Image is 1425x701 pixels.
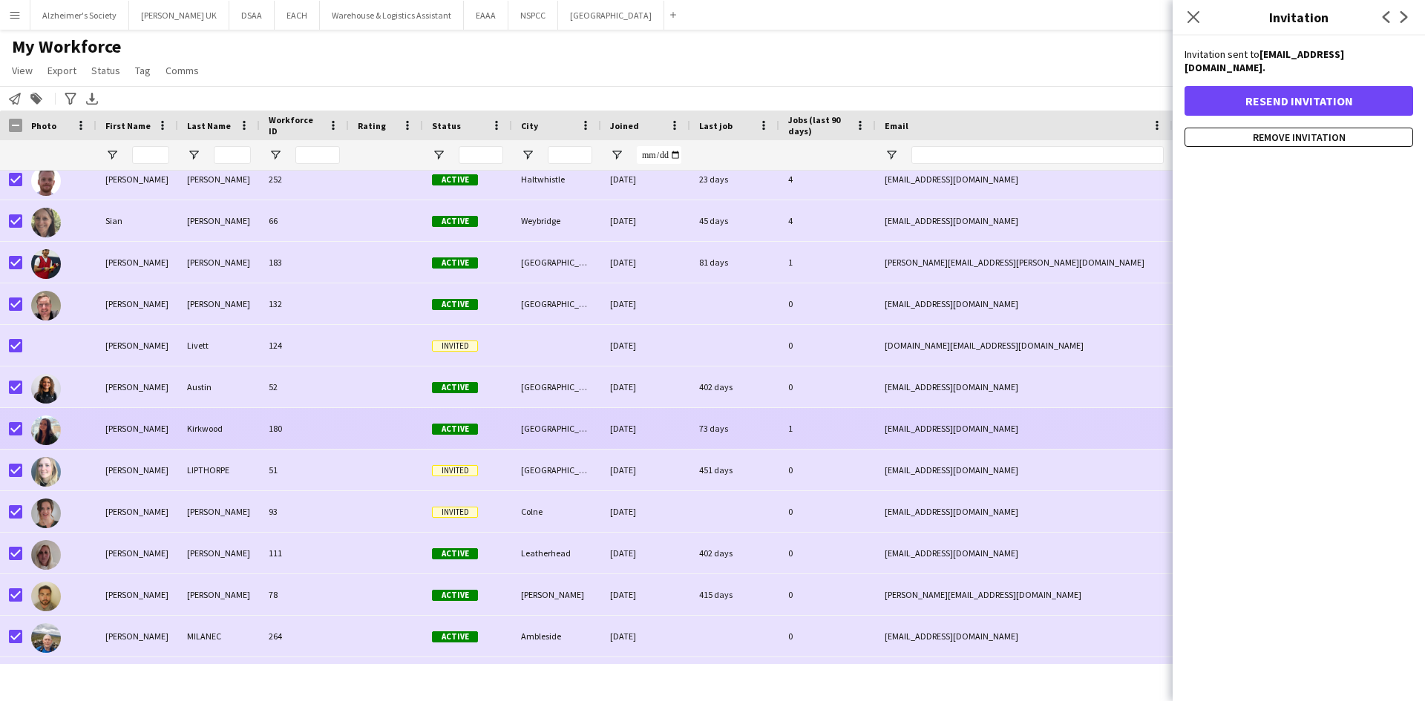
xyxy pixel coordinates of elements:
[31,291,61,320] img: Simon Bevan
[178,408,260,449] div: Kirkwood
[96,283,178,324] div: [PERSON_NAME]
[96,533,178,573] div: [PERSON_NAME]
[521,120,538,131] span: City
[187,120,231,131] span: Last Name
[1185,47,1344,74] strong: [EMAIL_ADDRESS][DOMAIN_NAME].
[779,325,876,366] div: 0
[260,283,349,324] div: 132
[96,242,178,283] div: [PERSON_NAME]
[512,450,601,490] div: [GEOGRAPHIC_DATA]
[432,382,478,393] span: Active
[12,36,121,58] span: My Workforce
[432,216,478,227] span: Active
[31,623,61,653] img: STEFAN MILANEC
[135,64,151,77] span: Tag
[96,200,178,241] div: Sian
[885,148,898,162] button: Open Filter Menu
[178,616,260,656] div: MILANEC
[1173,7,1425,27] h3: Invitation
[260,325,349,366] div: 124
[6,90,24,108] app-action-btn: Notify workforce
[601,616,690,656] div: [DATE]
[876,408,1173,449] div: [EMAIL_ADDRESS][DOMAIN_NAME]
[96,325,178,366] div: [PERSON_NAME]
[779,616,876,656] div: 0
[432,174,478,185] span: Active
[779,200,876,241] div: 4
[601,366,690,407] div: [DATE]
[31,457,61,487] img: SOPHIE LIPTHORPE
[178,491,260,532] div: [PERSON_NAME]
[31,415,61,445] img: Sophie Kirkwood
[260,450,349,490] div: 51
[96,408,178,449] div: [PERSON_NAME]
[260,408,349,449] div: 180
[690,574,779,615] div: 415 days
[779,657,876,698] div: 4
[96,491,178,532] div: [PERSON_NAME]
[1185,86,1413,116] button: Resend invitation
[512,366,601,407] div: [GEOGRAPHIC_DATA]
[260,491,349,532] div: 93
[160,61,205,80] a: Comms
[1185,47,1413,74] p: Invitation sent to
[178,657,260,698] div: [PERSON_NAME]
[690,657,779,698] div: 38 days
[690,450,779,490] div: 451 days
[601,200,690,241] div: [DATE]
[512,408,601,449] div: [GEOGRAPHIC_DATA]
[690,159,779,200] div: 23 days
[132,146,169,164] input: First Name Filter Input
[548,146,592,164] input: City Filter Input
[320,1,464,30] button: Warehouse & Logistics Assistant
[876,283,1173,324] div: [EMAIL_ADDRESS][DOMAIN_NAME]
[358,120,386,131] span: Rating
[129,1,229,30] button: [PERSON_NAME] UK
[512,200,601,241] div: Weybridge
[464,1,508,30] button: EAAA
[876,533,1173,573] div: [EMAIL_ADDRESS][DOMAIN_NAME]
[601,159,690,200] div: [DATE]
[601,325,690,366] div: [DATE]
[690,200,779,241] div: 45 days
[260,616,349,656] div: 264
[432,424,478,435] span: Active
[779,283,876,324] div: 0
[178,574,260,615] div: [PERSON_NAME]
[459,146,503,164] input: Status Filter Input
[512,574,601,615] div: [PERSON_NAME]
[30,1,129,30] button: Alzheimer's Society
[269,148,282,162] button: Open Filter Menu
[432,548,478,559] span: Active
[178,366,260,407] div: Austin
[260,657,349,698] div: 171
[876,200,1173,241] div: [EMAIL_ADDRESS][DOMAIN_NAME]
[610,120,639,131] span: Joined
[601,657,690,698] div: [DATE]
[911,146,1164,164] input: Email Filter Input
[229,1,275,30] button: DSAA
[96,159,178,200] div: [PERSON_NAME]
[31,166,61,196] img: Shane Blaylock
[601,574,690,615] div: [DATE]
[6,61,39,80] a: View
[260,159,349,200] div: 252
[129,61,157,80] a: Tag
[508,1,558,30] button: NSPCC
[178,159,260,200] div: [PERSON_NAME]
[85,61,126,80] a: Status
[779,366,876,407] div: 0
[601,533,690,573] div: [DATE]
[260,200,349,241] div: 66
[876,242,1173,283] div: [PERSON_NAME][EMAIL_ADDRESS][PERSON_NAME][DOMAIN_NAME]
[187,148,200,162] button: Open Filter Menu
[601,283,690,324] div: [DATE]
[47,64,76,77] span: Export
[876,574,1173,615] div: [PERSON_NAME][EMAIL_ADDRESS][DOMAIN_NAME]
[637,146,681,164] input: Joined Filter Input
[512,159,601,200] div: Haltwhistle
[260,366,349,407] div: 52
[779,574,876,615] div: 0
[178,200,260,241] div: [PERSON_NAME]
[601,408,690,449] div: [DATE]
